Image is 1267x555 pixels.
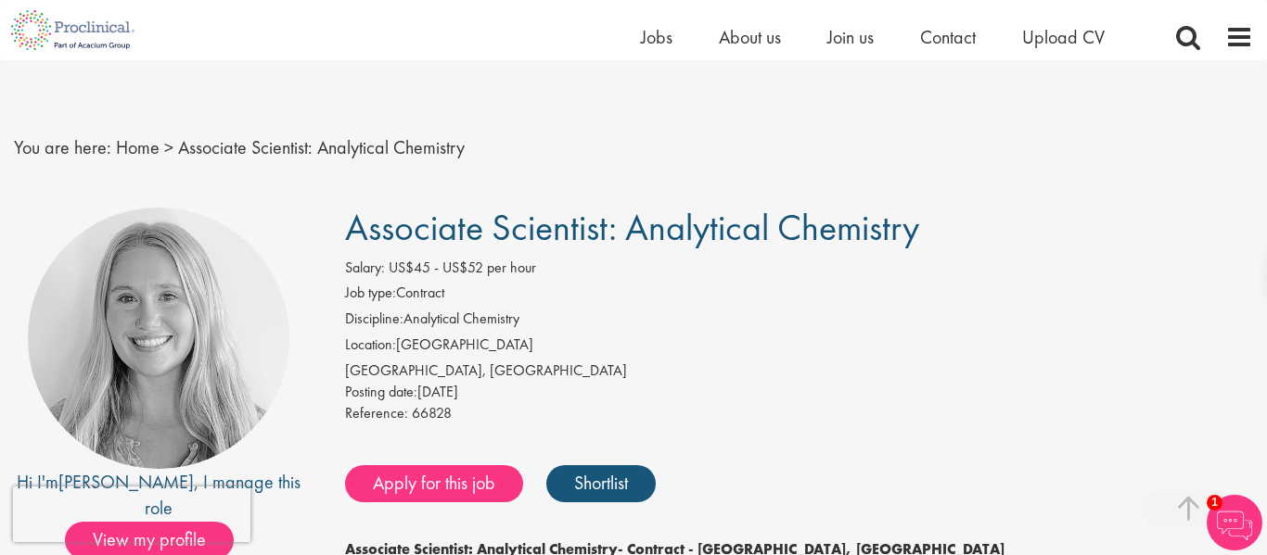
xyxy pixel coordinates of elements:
li: [GEOGRAPHIC_DATA] [345,334,1254,360]
a: Contact [920,25,976,49]
div: Hi I'm , I manage this role [14,469,303,522]
a: breadcrumb link [116,135,160,159]
iframe: reCAPTCHA [13,486,250,542]
span: 1 [1207,495,1222,511]
label: Discipline: [345,309,403,330]
li: Contract [345,283,1254,309]
span: > [164,135,173,159]
label: Salary: [345,258,385,279]
img: Chatbot [1207,495,1262,550]
a: Upload CV [1022,25,1105,49]
a: [PERSON_NAME] [58,470,194,494]
span: You are here: [14,135,111,159]
label: Reference: [345,403,408,424]
div: [GEOGRAPHIC_DATA], [GEOGRAPHIC_DATA] [345,360,1254,382]
span: Associate Scientist: Analytical Chemistry [178,135,465,159]
span: Posting date: [345,382,417,401]
label: Location: [345,334,396,356]
a: Apply for this job [345,465,523,502]
li: Analytical Chemistry [345,309,1254,334]
a: View my profile [65,525,252,549]
a: About us [719,25,781,49]
span: Associate Scientist: Analytical Chemistry [345,204,919,251]
img: imeage of recruiter Shannon Briggs [28,208,289,469]
a: Join us [827,25,874,49]
a: Shortlist [546,465,656,502]
a: Jobs [641,25,672,49]
span: US$45 - US$52 per hour [389,258,536,277]
span: 66828 [412,403,452,423]
label: Job type: [345,283,396,304]
div: [DATE] [345,382,1254,403]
